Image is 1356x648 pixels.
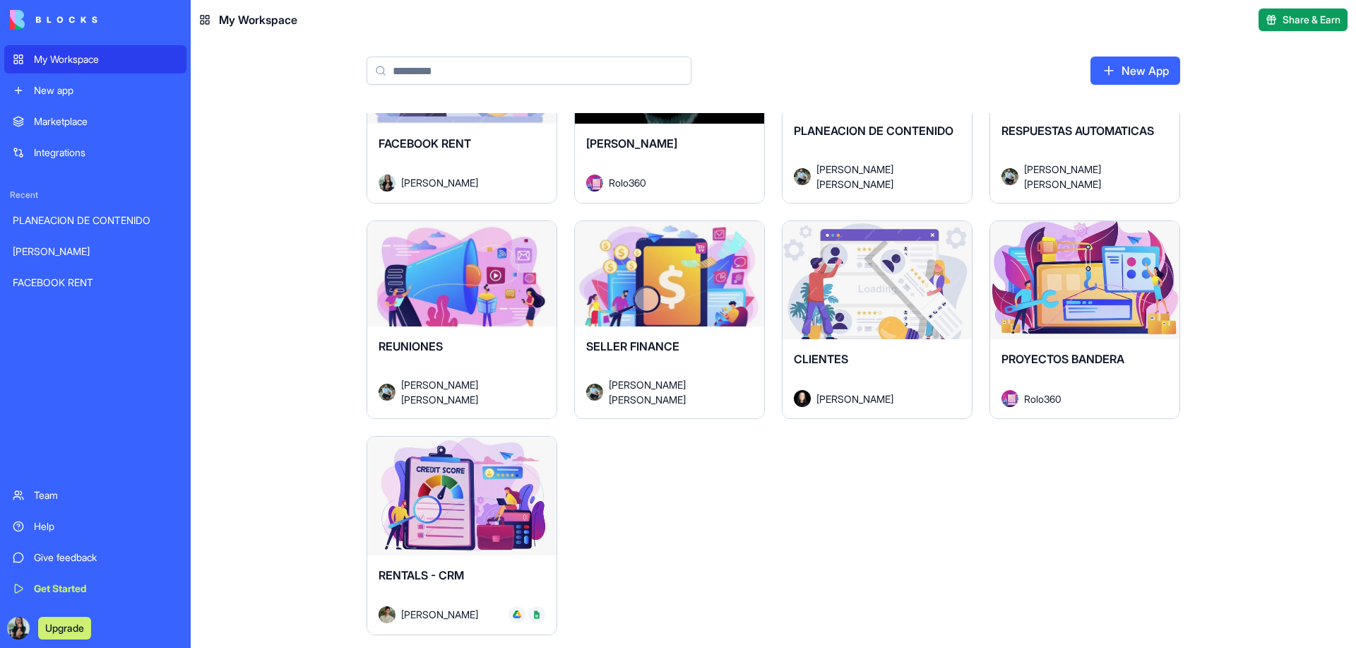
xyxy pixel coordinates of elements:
[379,339,443,353] span: REUNIONES
[38,617,91,640] button: Upgrade
[586,136,677,151] span: [PERSON_NAME]
[1283,13,1340,27] span: Share & Earn
[586,175,603,192] img: Avatar
[34,52,178,66] div: My Workspace
[4,45,186,73] a: My Workspace
[7,617,30,640] img: PHOTO-2025-09-15-15-09-07_ggaris.jpg
[574,220,765,420] a: SELLER FINANCEAvatar[PERSON_NAME] [PERSON_NAME]
[34,550,178,565] div: Give feedback
[13,213,178,228] div: PLANEACION DE CONTENIDO
[782,220,973,420] a: CLIENTESAvatar[PERSON_NAME]
[4,76,186,105] a: New app
[513,611,521,619] img: drive_kozyt7.svg
[794,168,811,185] img: Avatar
[1024,162,1157,192] span: [PERSON_NAME] [PERSON_NAME]
[379,384,395,401] img: Avatar
[1259,8,1348,31] button: Share & Earn
[1024,391,1061,406] span: Rolo360
[10,10,97,30] img: logo
[4,189,186,201] span: Recent
[586,384,603,401] img: Avatar
[533,611,541,619] img: Google_Sheets_logo__2014-2020_dyqxdz.svg
[4,575,186,603] a: Get Started
[34,488,178,502] div: Team
[367,436,557,635] a: RENTALS - CRMAvatar[PERSON_NAME]
[379,136,471,151] span: FACEBOOK RENT
[4,543,186,572] a: Give feedback
[794,390,811,407] img: Avatar
[816,391,893,406] span: [PERSON_NAME]
[34,83,178,98] div: New app
[609,175,646,190] span: Rolo360
[4,481,186,509] a: Team
[4,206,186,235] a: PLANEACION DE CONTENIDO
[219,11,297,28] span: My Workspace
[38,620,91,635] a: Upgrade
[1090,57,1180,85] a: New App
[4,237,186,266] a: [PERSON_NAME]
[401,607,478,622] span: [PERSON_NAME]
[379,606,395,623] img: Avatar
[1001,390,1018,407] img: Avatar
[13,245,178,259] div: [PERSON_NAME]
[609,377,742,407] span: [PERSON_NAME] [PERSON_NAME]
[13,276,178,290] div: FACEBOOK RENT
[1001,168,1018,185] img: Avatar
[401,175,478,190] span: [PERSON_NAME]
[34,582,178,596] div: Get Started
[4,512,186,541] a: Help
[1001,352,1124,366] span: PROYECTOS BANDERA
[4,139,186,167] a: Integrations
[586,339,679,353] span: SELLER FINANCE
[34,146,178,160] div: Integrations
[34,519,178,534] div: Help
[794,124,953,138] span: PLANEACION DE CONTENIDO
[4,269,186,297] a: FACEBOOK RENT
[379,175,395,192] img: Avatar
[401,377,534,407] span: [PERSON_NAME] [PERSON_NAME]
[989,220,1180,420] a: PROYECTOS BANDERAAvatarRolo360
[794,352,848,366] span: CLIENTES
[379,568,464,582] span: RENTALS - CRM
[34,114,178,129] div: Marketplace
[1001,124,1154,138] span: RESPUESTAS AUTOMATICAS
[367,220,557,420] a: REUNIONESAvatar[PERSON_NAME] [PERSON_NAME]
[4,107,186,136] a: Marketplace
[816,162,949,192] span: [PERSON_NAME] [PERSON_NAME]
